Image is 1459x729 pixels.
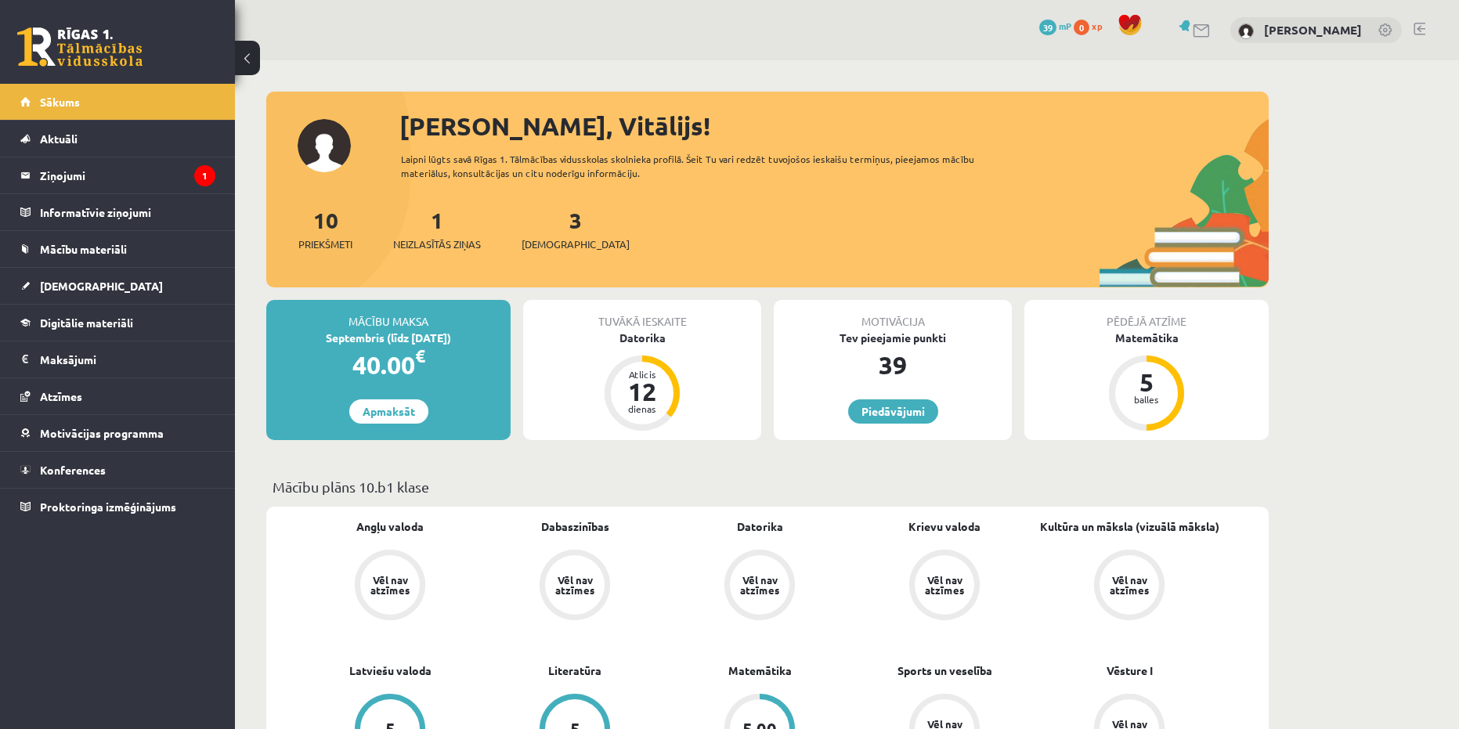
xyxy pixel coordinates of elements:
a: 3[DEMOGRAPHIC_DATA] [522,206,630,252]
div: Vēl nav atzīmes [738,575,782,595]
div: Motivācija [774,300,1012,330]
a: Vēl nav atzīmes [298,550,482,623]
a: Angļu valoda [356,518,424,535]
a: 10Priekšmeti [298,206,352,252]
a: Vēl nav atzīmes [1037,550,1222,623]
a: Atzīmes [20,378,215,414]
a: Krievu valoda [908,518,980,535]
a: Mācību materiāli [20,231,215,267]
a: Aktuāli [20,121,215,157]
div: 12 [619,379,666,404]
a: Maksājumi [20,341,215,377]
a: Latviešu valoda [349,662,432,679]
a: Sākums [20,84,215,120]
span: [DEMOGRAPHIC_DATA] [40,279,163,293]
a: Matemātika [728,662,792,679]
div: Tuvākā ieskaite [523,300,761,330]
span: xp [1092,20,1102,32]
i: 1 [194,165,215,186]
span: Proktoringa izmēģinājums [40,500,176,514]
p: Mācību plāns 10.b1 klase [273,476,1262,497]
span: 39 [1039,20,1056,35]
legend: Maksājumi [40,341,215,377]
span: € [415,345,425,367]
span: Sākums [40,95,80,109]
a: Proktoringa izmēģinājums [20,489,215,525]
a: Vēl nav atzīmes [667,550,852,623]
div: Laipni lūgts savā Rīgas 1. Tālmācības vidusskolas skolnieka profilā. Šeit Tu vari redzēt tuvojošo... [401,152,1002,180]
span: [DEMOGRAPHIC_DATA] [522,236,630,252]
div: Mācību maksa [266,300,511,330]
a: Konferences [20,452,215,488]
a: Apmaksāt [349,399,428,424]
a: 1Neizlasītās ziņas [393,206,481,252]
span: Digitālie materiāli [40,316,133,330]
a: Piedāvājumi [848,399,938,424]
a: 0 xp [1074,20,1110,32]
div: Datorika [523,330,761,346]
a: Datorika Atlicis 12 dienas [523,330,761,433]
a: Digitālie materiāli [20,305,215,341]
a: Motivācijas programma [20,415,215,451]
span: Priekšmeti [298,236,352,252]
div: 39 [774,346,1012,384]
a: [PERSON_NAME] [1264,22,1362,38]
a: Informatīvie ziņojumi [20,194,215,230]
span: Neizlasītās ziņas [393,236,481,252]
div: Pēdējā atzīme [1024,300,1269,330]
span: Atzīmes [40,389,82,403]
span: 0 [1074,20,1089,35]
a: Rīgas 1. Tālmācības vidusskola [17,27,143,67]
a: [DEMOGRAPHIC_DATA] [20,268,215,304]
a: Ziņojumi1 [20,157,215,193]
div: Septembris (līdz [DATE]) [266,330,511,346]
a: 39 mP [1039,20,1071,32]
a: Kultūra un māksla (vizuālā māksla) [1040,518,1219,535]
div: Vēl nav atzīmes [368,575,412,595]
div: Vēl nav atzīmes [553,575,597,595]
div: balles [1123,395,1170,404]
div: Vēl nav atzīmes [1107,575,1151,595]
a: Matemātika 5 balles [1024,330,1269,433]
div: dienas [619,404,666,413]
legend: Ziņojumi [40,157,215,193]
div: Matemātika [1024,330,1269,346]
a: Datorika [737,518,783,535]
div: 40.00 [266,346,511,384]
a: Vēsture I [1107,662,1153,679]
span: Konferences [40,463,106,477]
a: Vēl nav atzīmes [852,550,1037,623]
a: Vēl nav atzīmes [482,550,667,623]
a: Dabaszinības [541,518,609,535]
span: mP [1059,20,1071,32]
a: Literatūra [548,662,601,679]
legend: Informatīvie ziņojumi [40,194,215,230]
span: Mācību materiāli [40,242,127,256]
span: Aktuāli [40,132,78,146]
a: Sports un veselība [897,662,992,679]
span: Motivācijas programma [40,426,164,440]
div: Vēl nav atzīmes [923,575,966,595]
div: 5 [1123,370,1170,395]
img: Vitālijs Čugunovs [1238,23,1254,39]
div: Tev pieejamie punkti [774,330,1012,346]
div: Atlicis [619,370,666,379]
div: [PERSON_NAME], Vitālijs! [399,107,1269,145]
